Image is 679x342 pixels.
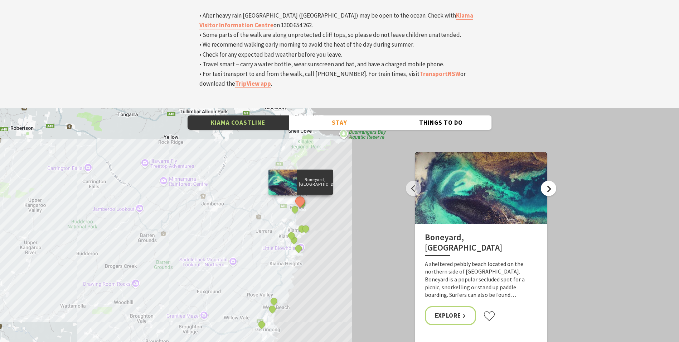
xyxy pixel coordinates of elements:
[301,224,310,233] button: See detail about Kiama Blowhole
[425,306,476,325] a: Explore
[199,11,473,29] a: Kiama Visitor Information Centre
[297,199,306,208] button: See detail about Bombo Headland
[199,11,480,89] p: • After heavy rain [GEOGRAPHIC_DATA] ([GEOGRAPHIC_DATA]) may be open to the ocean. Check with on ...
[294,244,303,253] button: See detail about Little Blowhole, Kiama
[483,311,495,322] button: Click to favourite Boneyard, Kiama
[289,115,390,130] button: Stay
[293,195,306,208] button: See detail about Boneyard, Kiama
[290,205,300,214] button: See detail about Bombo Beach, Bombo
[269,297,278,306] button: See detail about Werri Lagoon, Gerringong
[419,70,460,78] a: TransportNSW
[390,115,491,130] button: Things To Do
[425,232,537,256] h2: Boneyard, [GEOGRAPHIC_DATA]
[425,260,537,299] p: A sheltered pebbly beach located on the northern side of [GEOGRAPHIC_DATA]. Boneyard is a popular...
[406,181,421,196] button: Previous
[235,80,271,88] a: TripView app
[287,231,296,240] button: See detail about Surf Beach, Kiama
[257,320,266,329] button: See detail about Gerringong Whale Watching Platform
[188,115,289,130] button: Kiama Coastline
[541,181,556,196] button: Next
[297,176,333,188] p: Boneyard, [GEOGRAPHIC_DATA]
[267,304,277,314] button: See detail about Werri Beach and Point, Gerringong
